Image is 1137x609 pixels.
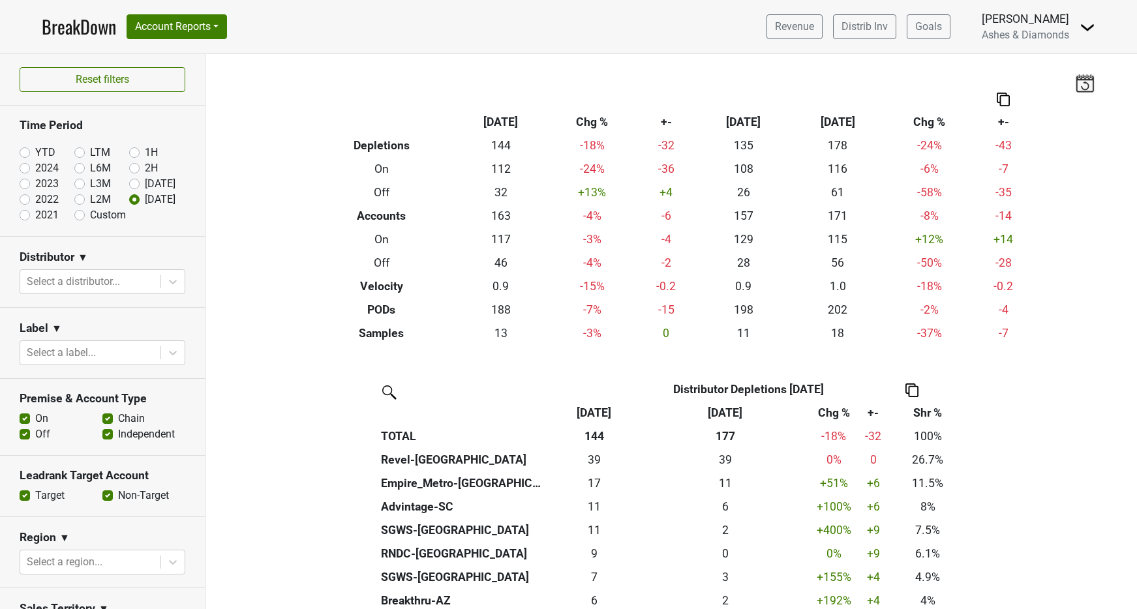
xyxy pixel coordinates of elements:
[641,565,810,589] th: 2.750
[35,426,50,442] label: Off
[637,228,697,251] td: -4
[696,204,791,228] td: 157
[907,14,950,39] a: Goals
[696,157,791,181] td: 108
[696,251,791,275] td: 28
[145,160,158,176] label: 2H
[548,298,637,321] td: -7 %
[637,251,697,275] td: -2
[885,275,974,298] td: -18 %
[453,228,548,251] td: 117
[637,181,697,204] td: +4
[885,134,974,157] td: -24 %
[821,430,846,443] span: -18%
[637,321,697,345] td: 0
[548,157,637,181] td: -24 %
[551,498,637,515] div: 11
[865,430,881,443] span: -32
[548,251,637,275] td: -4 %
[453,321,548,345] td: 13
[145,145,158,160] label: 1H
[378,381,399,402] img: filter
[643,592,807,609] div: 2
[641,518,810,542] th: 2.167
[973,134,1033,157] td: -43
[973,321,1033,345] td: -7
[973,275,1033,298] td: -0.2
[453,157,548,181] td: 112
[309,298,453,321] th: PODs
[890,495,966,518] td: 8%
[35,145,55,160] label: YTD
[309,157,453,181] th: On
[1075,74,1095,92] img: last_updated_date
[118,411,145,426] label: Chain
[90,176,111,192] label: L3M
[145,192,175,207] label: [DATE]
[696,321,791,345] td: 11
[453,181,548,204] td: 32
[35,411,48,426] label: On
[791,228,885,251] td: 115
[20,119,185,132] h3: Time Period
[309,251,453,275] th: Off
[378,542,548,565] th: RNDC-[GEOGRAPHIC_DATA]
[791,275,885,298] td: 1.0
[637,134,697,157] td: -32
[890,424,966,448] td: 100%
[637,204,697,228] td: -6
[890,448,966,471] td: 26.7%
[810,448,857,471] td: 0 %
[637,110,697,134] th: +-
[860,545,887,562] div: +9
[145,176,175,192] label: [DATE]
[791,134,885,157] td: 178
[766,14,823,39] a: Revenue
[20,67,185,92] button: Reset filters
[548,542,640,565] td: 8.75
[860,592,887,609] div: +4
[378,471,548,495] th: Empire_Metro-[GEOGRAPHIC_DATA]
[78,250,88,265] span: ▼
[378,495,548,518] th: Advintage-SC
[890,401,966,424] th: Shr %: activate to sort column ascending
[973,110,1033,134] th: +-
[696,110,791,134] th: [DATE]
[973,251,1033,275] td: -28
[860,569,887,586] div: +4
[810,542,857,565] td: 0 %
[696,134,791,157] td: 135
[309,228,453,251] th: On
[453,298,548,321] td: 188
[551,522,637,539] div: 11
[20,392,185,406] h3: Premise & Account Type
[453,251,548,275] td: 46
[643,545,807,562] div: 0
[548,401,640,424] th: Sep '25: activate to sort column ascending
[548,518,640,542] td: 10.834
[641,378,858,401] th: Distributor Depletions [DATE]
[860,498,887,515] div: +6
[885,181,974,204] td: -58 %
[637,298,697,321] td: -15
[551,545,637,562] div: 9
[885,204,974,228] td: -8 %
[309,181,453,204] th: Off
[890,565,966,589] td: 4.9%
[548,495,640,518] td: 11.49
[118,488,169,503] label: Non-Target
[643,522,807,539] div: 2
[20,250,74,264] h3: Distributor
[641,471,810,495] th: 10.916
[857,401,890,424] th: +-: activate to sort column ascending
[885,251,974,275] td: -50 %
[982,29,1069,41] span: Ashes & Diamonds
[641,495,810,518] th: 5.750
[643,475,807,492] div: 11
[309,134,453,157] th: Depletions
[860,475,887,492] div: +6
[791,110,885,134] th: [DATE]
[641,424,810,448] th: 177
[885,298,974,321] td: -2 %
[973,157,1033,181] td: -7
